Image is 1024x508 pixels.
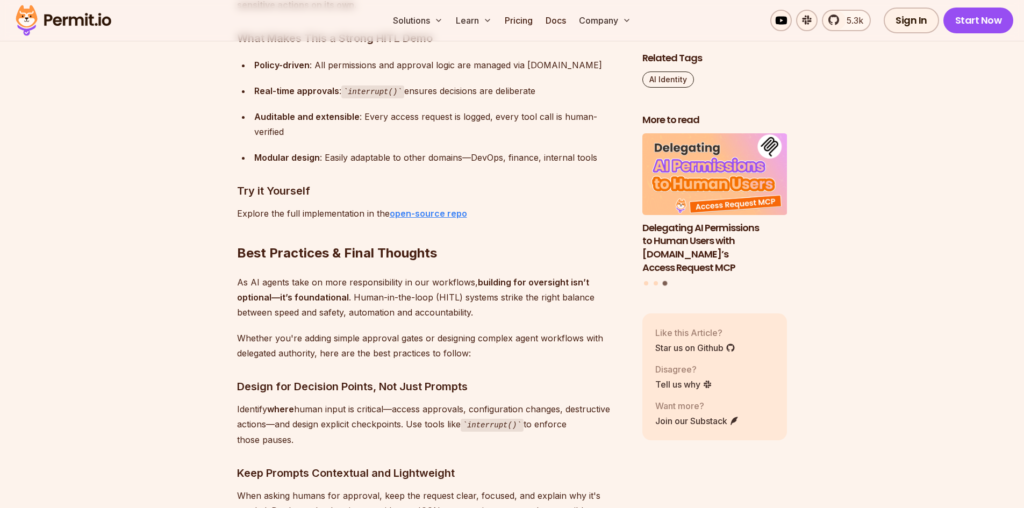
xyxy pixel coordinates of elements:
p: Want more? [655,399,739,412]
p: Identify human input is critical—access approvals, configuration changes, destructive actions—and... [237,402,625,447]
button: Company [575,10,635,31]
a: Pricing [500,10,537,31]
strong: Policy-driven [254,60,310,70]
img: Permit logo [11,2,116,39]
a: Tell us why [655,377,712,390]
button: Go to slide 3 [663,281,668,286]
a: AI Identity [642,71,694,88]
h2: Related Tags [642,52,787,65]
a: Docs [541,10,570,31]
span: 5.3k [840,14,863,27]
p: Disagree? [655,362,712,375]
button: Solutions [389,10,447,31]
h3: Design for Decision Points, Not Just Prompts [237,378,625,395]
button: Learn [452,10,496,31]
img: Delegating AI Permissions to Human Users with Permit.io’s Access Request MCP [642,133,787,215]
div: : All permissions and approval logic are managed via [DOMAIN_NAME] [254,58,625,73]
a: Join our Substack [655,414,739,427]
p: Like this Article? [655,326,735,339]
strong: Auditable and extensible [254,111,360,122]
code: interrupt() [341,85,404,98]
a: Star us on Github [655,341,735,354]
strong: Modular design [254,152,320,163]
button: Go to slide 2 [654,281,658,285]
p: As AI agents take on more responsibility in our workflows, . Human-in-the-loop (HITL) systems str... [237,275,625,320]
a: Sign In [884,8,939,33]
h2: More to read [642,113,787,127]
a: Delegating AI Permissions to Human Users with Permit.io’s Access Request MCPDelegating AI Permiss... [642,133,787,275]
a: Start Now [943,8,1014,33]
a: open-source repo [390,208,467,219]
div: : Every access request is logged, every tool call is human-verified [254,109,625,139]
div: Posts [642,133,787,288]
button: Go to slide 1 [644,281,648,285]
h3: Try it Yourself [237,182,625,199]
strong: Real-time approvals [254,85,339,96]
h3: Keep Prompts Contextual and Lightweight [237,464,625,482]
code: interrupt() [461,419,524,432]
h3: Delegating AI Permissions to Human Users with [DOMAIN_NAME]’s Access Request MCP [642,221,787,274]
h2: Best Practices & Final Thoughts [237,202,625,262]
p: Explore the full implementation in the [237,206,625,221]
p: Whether you're adding simple approval gates or designing complex agent workflows with delegated a... [237,331,625,361]
a: 5.3k [822,10,871,31]
strong: where [267,404,294,414]
div: : ensures decisions are deliberate [254,83,625,99]
li: 3 of 3 [642,133,787,275]
div: : Easily adaptable to other domains—DevOps, finance, internal tools [254,150,625,165]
